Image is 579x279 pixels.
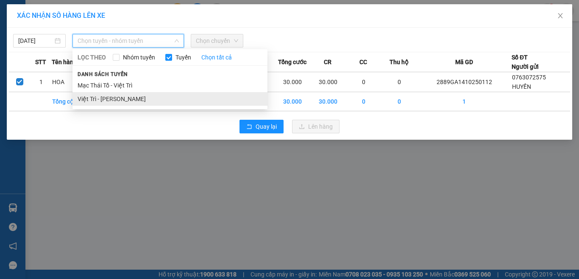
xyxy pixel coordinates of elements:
[52,72,87,92] td: HOA
[275,72,310,92] td: 30.000
[310,92,346,111] td: 30.000
[275,92,310,111] td: 30.000
[239,120,284,133] button: rollbackQuay lại
[292,120,340,133] button: uploadLên hàng
[557,12,564,19] span: close
[548,4,572,28] button: Close
[72,92,267,106] li: Việt Trì - [PERSON_NAME]
[17,11,105,20] span: XÁC NHẬN SỐ HÀNG LÊN XE
[381,92,417,111] td: 0
[278,57,306,67] span: Tổng cước
[417,92,512,111] td: 1
[72,70,133,78] span: Danh sách tuyến
[359,57,367,67] span: CC
[512,74,546,81] span: 0763072575
[512,53,539,71] div: Số ĐT Người gửi
[455,57,473,67] span: Mã GD
[256,122,277,131] span: Quay lại
[78,53,106,62] span: LỌC THEO
[390,57,409,67] span: Thu hộ
[172,53,195,62] span: Tuyến
[78,34,179,47] span: Chọn tuyến - nhóm tuyến
[120,53,159,62] span: Nhóm tuyến
[346,92,381,111] td: 0
[417,72,512,92] td: 2889GA1410250112
[174,38,179,43] span: down
[35,57,46,67] span: STT
[512,83,531,90] span: HUYỀN
[52,57,77,67] span: Tên hàng
[72,79,267,92] li: Mạc Thái Tổ - Việt Trì
[52,92,87,111] td: Tổng cộng
[196,34,238,47] span: Chọn chuyến
[324,57,331,67] span: CR
[310,72,346,92] td: 30.000
[346,72,381,92] td: 0
[246,124,252,130] span: rollback
[30,72,51,92] td: 1
[381,72,417,92] td: 0
[18,36,53,45] input: 14/10/2025
[201,53,232,62] a: Chọn tất cả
